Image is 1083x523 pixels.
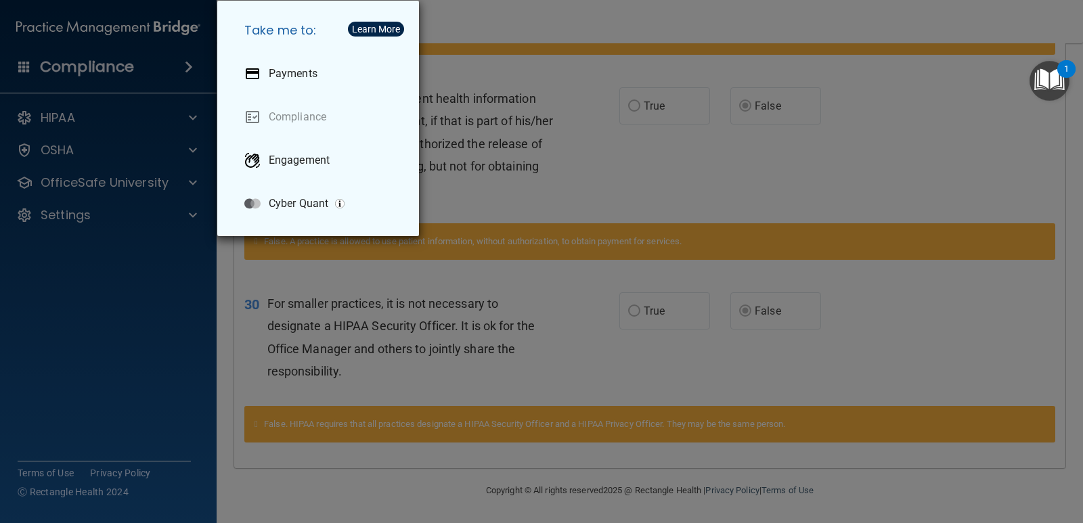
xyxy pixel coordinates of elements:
[348,22,404,37] button: Learn More
[1064,69,1069,87] div: 1
[269,67,317,81] p: Payments
[352,24,400,34] div: Learn More
[269,154,330,167] p: Engagement
[234,185,408,223] a: Cyber Quant
[234,55,408,93] a: Payments
[1030,61,1069,101] button: Open Resource Center, 1 new notification
[269,197,328,210] p: Cyber Quant
[234,141,408,179] a: Engagement
[234,12,408,49] h5: Take me to:
[234,98,408,136] a: Compliance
